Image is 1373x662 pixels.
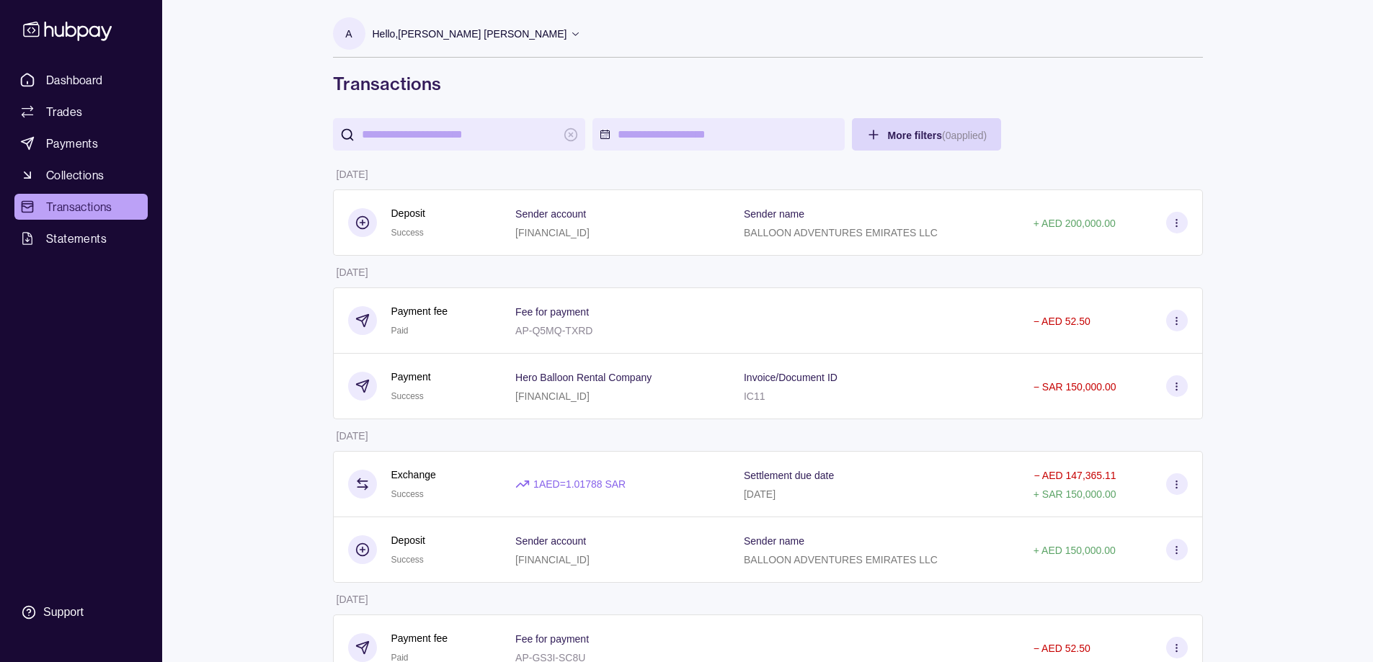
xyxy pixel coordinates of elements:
h1: Transactions [333,72,1203,95]
p: BALLOON ADVENTURES EMIRATES LLC [744,227,938,238]
p: 1 AED = 1.01788 SAR [533,476,626,492]
p: Deposit [391,205,425,221]
span: Paid [391,326,409,336]
p: + AED 150,000.00 [1034,545,1116,556]
p: [DATE] [337,169,368,180]
p: [FINANCIAL_ID] [515,554,590,565]
p: − AED 147,365.11 [1034,470,1116,481]
p: Sender name [744,535,804,547]
a: Dashboard [14,67,148,93]
p: Sender account [515,208,586,220]
span: More filters [888,130,987,141]
p: Settlement due date [744,470,834,481]
button: More filters(0applied) [852,118,1002,151]
p: Sender name [744,208,804,220]
p: IC11 [744,390,765,402]
p: − AED 52.50 [1034,316,1090,327]
a: Support [14,597,148,627]
p: A [345,26,352,42]
p: − AED 52.50 [1034,643,1090,654]
p: Fee for payment [515,306,589,318]
span: Success [391,391,424,401]
p: BALLOON ADVENTURES EMIRATES LLC [744,554,938,565]
p: Invoice/Document ID [744,372,837,383]
p: [FINANCIAL_ID] [515,390,590,402]
p: Hero Balloon Rental Company [515,372,652,383]
a: Statements [14,225,148,251]
p: Deposit [391,532,425,548]
p: AP-Q5MQ-TXRD [515,325,592,336]
a: Trades [14,99,148,125]
p: Payment fee [391,303,448,319]
a: Collections [14,162,148,188]
p: ( 0 applied) [942,130,987,141]
p: [DATE] [337,267,368,278]
p: [DATE] [337,594,368,605]
p: Exchange [391,467,436,483]
span: Collections [46,166,104,184]
p: [DATE] [337,430,368,442]
p: [FINANCIAL_ID] [515,227,590,238]
span: Statements [46,230,107,247]
p: Fee for payment [515,633,589,645]
input: search [362,118,556,151]
span: Success [391,228,424,238]
span: Success [391,489,424,499]
a: Transactions [14,194,148,220]
p: [DATE] [744,488,776,500]
span: Success [391,555,424,565]
p: Payment [391,369,431,385]
div: Support [43,604,84,620]
p: Payment fee [391,630,448,646]
span: Dashboard [46,71,103,89]
p: − SAR 150,000.00 [1034,381,1116,393]
span: Payments [46,135,98,152]
span: Transactions [46,198,112,215]
p: Sender account [515,535,586,547]
p: + SAR 150,000.00 [1034,488,1116,500]
p: Hello, [PERSON_NAME] [PERSON_NAME] [373,26,567,42]
a: Payments [14,130,148,156]
p: + AED 200,000.00 [1034,218,1116,229]
span: Trades [46,103,82,120]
